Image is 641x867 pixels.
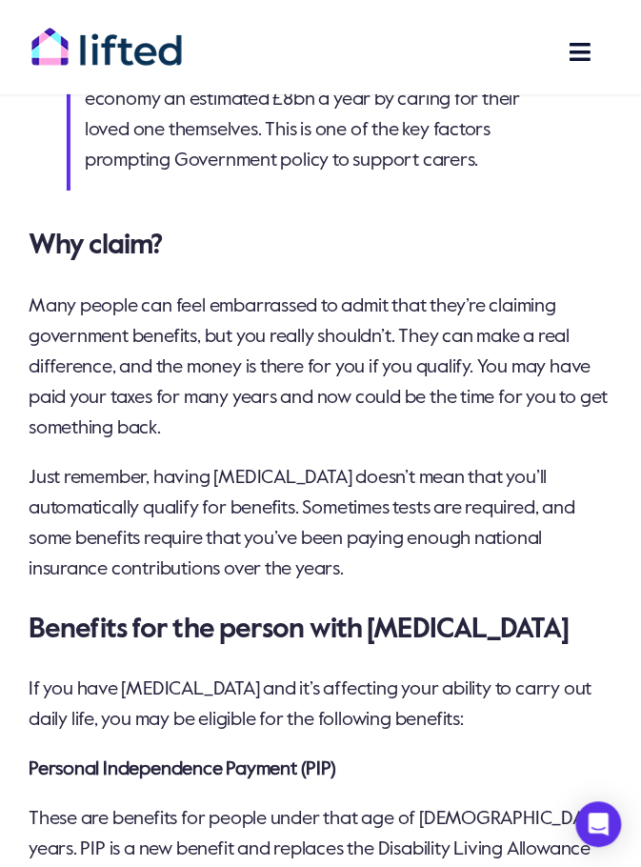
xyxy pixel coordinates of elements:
strong: Why claim? [29,232,162,260]
p: If you have [MEDICAL_DATA] and it’s affecting your ability to carry out daily life, you may be el... [29,675,612,736]
p: [MEDICAL_DATA] carers save the UK economy an estimated £8bn a year by caring for their loved one ... [85,54,560,176]
a: lifted-logo [30,27,183,46]
h3: Benefits for the person with [MEDICAL_DATA] [29,613,612,648]
nav: Main Menu [466,29,611,75]
strong: Personal Independence Payment (PIP) [29,761,336,780]
div: Open Intercom Messenger [576,802,622,848]
p: Many people can feel embarrassed to admit that they’re claiming government benefits, but you real... [29,292,612,444]
p: Just remember, having [MEDICAL_DATA] doesn’t mean that you’ll automatically qualify for benefits.... [29,463,612,585]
